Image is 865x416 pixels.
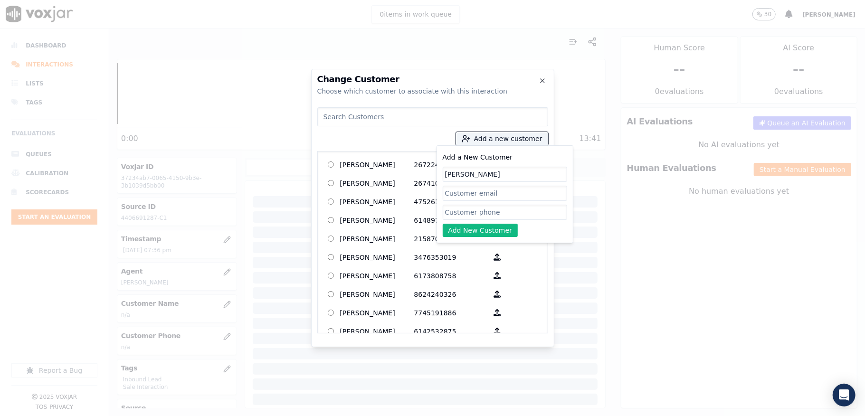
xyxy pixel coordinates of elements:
p: [PERSON_NAME] [340,213,414,227]
input: Search Customers [317,107,548,126]
p: 6173808758 [414,268,488,283]
button: [PERSON_NAME] 8624240326 [488,287,507,302]
p: 7745191886 [414,305,488,320]
p: 6142532875 [414,324,488,339]
input: Customer email [443,186,567,201]
input: [PERSON_NAME] 3476353019 [328,254,334,260]
input: Customer name [443,167,567,182]
p: [PERSON_NAME] [340,157,414,172]
input: [PERSON_NAME] 2674106790 [328,180,334,186]
p: [PERSON_NAME] [340,268,414,283]
button: [PERSON_NAME] 6173808758 [488,268,507,283]
input: [PERSON_NAME] 6142532875 [328,328,334,334]
p: [PERSON_NAME] [340,231,414,246]
p: [PERSON_NAME] [340,250,414,265]
input: [PERSON_NAME] 7745191886 [328,310,334,316]
p: [PERSON_NAME] [340,287,414,302]
p: 2158707614 [414,231,488,246]
input: [PERSON_NAME] 8624240326 [328,291,334,297]
p: 3476353019 [414,250,488,265]
p: [PERSON_NAME] [340,176,414,190]
p: 4752610421 [414,194,488,209]
button: [PERSON_NAME] 3476353019 [488,250,507,265]
p: [PERSON_NAME] [340,324,414,339]
button: Add a new customer [456,132,548,145]
p: 8624240326 [414,287,488,302]
h2: Change Customer [317,75,548,84]
button: [PERSON_NAME] 6142532875 [488,324,507,339]
p: [PERSON_NAME] [340,194,414,209]
button: [PERSON_NAME] 7745191886 [488,305,507,320]
div: Open Intercom Messenger [833,384,855,407]
label: Add a New Customer [443,153,513,161]
input: [PERSON_NAME] 6148972013 [328,217,334,223]
p: 2672240075 [414,157,488,172]
div: Choose which customer to associate with this interaction [317,86,548,96]
input: [PERSON_NAME] 2158707614 [328,236,334,242]
input: Customer phone [443,205,567,220]
input: [PERSON_NAME] 2672240075 [328,161,334,168]
input: [PERSON_NAME] 4752610421 [328,199,334,205]
p: 2674106790 [414,176,488,190]
button: Add New Customer [443,224,518,237]
input: [PERSON_NAME] 6173808758 [328,273,334,279]
p: 6148972013 [414,213,488,227]
p: [PERSON_NAME] [340,305,414,320]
